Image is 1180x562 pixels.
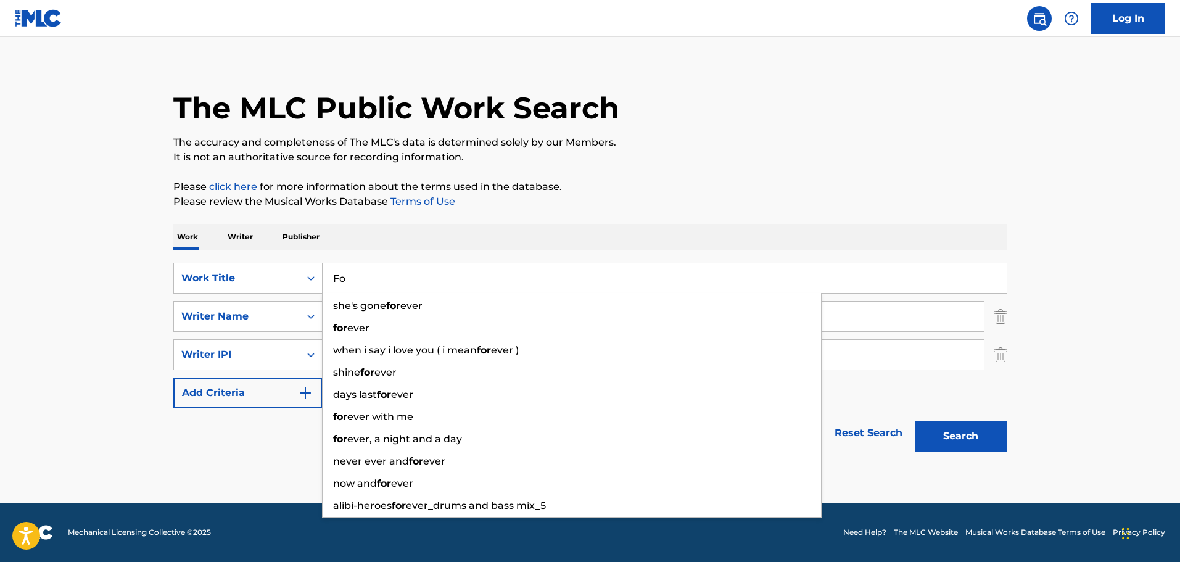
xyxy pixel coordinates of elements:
strong: for [392,500,406,511]
strong: for [377,477,391,489]
form: Search Form [173,263,1007,458]
img: 9d2ae6d4665cec9f34b9.svg [298,386,313,400]
a: Musical Works Database Terms of Use [965,527,1105,538]
strong: for [333,433,347,445]
div: Drag [1122,515,1129,552]
p: Writer [224,224,257,250]
div: Work Title [181,271,292,286]
strong: for [377,389,391,400]
strong: for [333,411,347,423]
span: ever [400,300,423,312]
a: Privacy Policy [1113,527,1165,538]
button: Add Criteria [173,378,323,408]
span: days last [333,389,377,400]
a: Reset Search [828,419,909,447]
button: Search [915,421,1007,452]
span: ever_drums and bass mix_5 [406,500,546,511]
p: Please review the Musical Works Database [173,194,1007,209]
img: Delete Criterion [994,339,1007,370]
span: ever [391,477,413,489]
strong: for [333,322,347,334]
p: Please for more information about the terms used in the database. [173,180,1007,194]
a: Public Search [1027,6,1052,31]
span: Mechanical Licensing Collective © 2025 [68,527,211,538]
span: she's gone [333,300,386,312]
div: Writer IPI [181,347,292,362]
p: Publisher [279,224,323,250]
img: logo [15,525,53,540]
a: Terms of Use [388,196,455,207]
p: It is not an authoritative source for recording information. [173,150,1007,165]
p: Work [173,224,202,250]
span: when i say i love you ( i mean [333,344,477,356]
span: ever ) [491,344,519,356]
span: ever [391,389,413,400]
strong: for [409,455,423,467]
span: ever with me [347,411,413,423]
p: The accuracy and completeness of The MLC's data is determined solely by our Members. [173,135,1007,150]
span: ever, a night and a day [347,433,462,445]
span: alibi-heroes [333,500,392,511]
strong: for [360,366,374,378]
div: Writer Name [181,309,292,324]
a: The MLC Website [894,527,958,538]
a: click here [209,181,257,192]
strong: for [477,344,491,356]
span: now and [333,477,377,489]
img: MLC Logo [15,9,62,27]
span: ever [423,455,445,467]
img: search [1032,11,1047,26]
span: ever [374,366,397,378]
h1: The MLC Public Work Search [173,89,619,126]
img: help [1064,11,1079,26]
span: ever [347,322,369,334]
div: Help [1059,6,1084,31]
img: Delete Criterion [994,301,1007,332]
iframe: Chat Widget [1118,503,1180,562]
span: never ever and [333,455,409,467]
a: Log In [1091,3,1165,34]
strong: for [386,300,400,312]
a: Need Help? [843,527,886,538]
span: shine [333,366,360,378]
